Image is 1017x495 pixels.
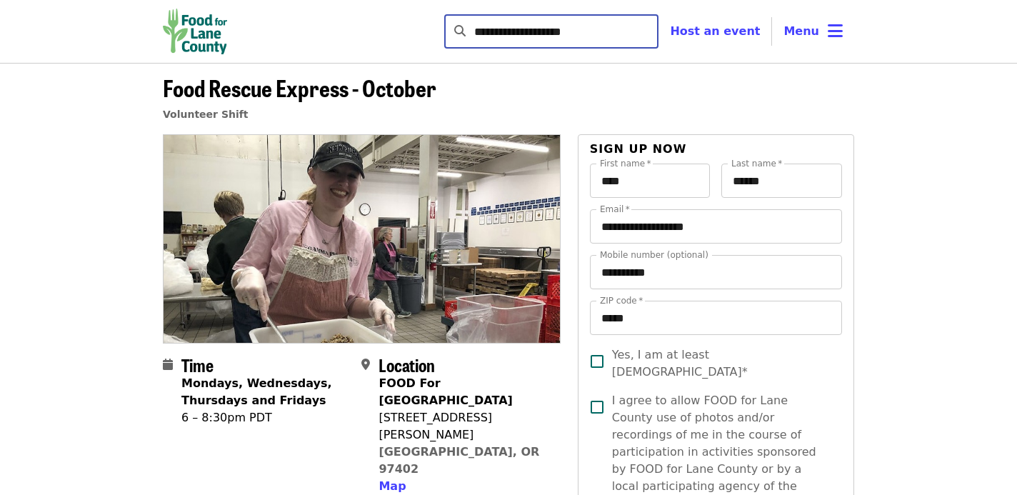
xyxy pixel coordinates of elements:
input: Mobile number (optional) [590,255,842,289]
label: Email [600,205,630,214]
input: First name [590,164,711,198]
label: First name [600,159,651,168]
strong: Mondays, Wednesdays, Thursdays and Fridays [181,376,332,407]
span: Sign up now [590,142,687,156]
label: Last name [731,159,782,168]
input: ZIP code [590,301,842,335]
div: 6 – 8:30pm PDT [181,409,350,426]
i: bars icon [828,21,843,41]
span: Menu [783,24,819,38]
button: Toggle account menu [772,14,854,49]
input: Last name [721,164,842,198]
div: [STREET_ADDRESS][PERSON_NAME] [379,409,548,444]
span: Location [379,352,435,377]
a: Volunteer Shift [163,109,249,120]
label: Mobile number (optional) [600,251,708,259]
button: Map [379,478,406,495]
span: Food Rescue Express - October [163,71,436,104]
span: Map [379,479,406,493]
i: map-marker-alt icon [361,358,370,371]
span: Time [181,352,214,377]
label: ZIP code [600,296,643,305]
span: Yes, I am at least [DEMOGRAPHIC_DATA]* [612,346,831,381]
strong: FOOD For [GEOGRAPHIC_DATA] [379,376,512,407]
img: Food for Lane County - Home [163,9,227,54]
a: Host an event [670,24,760,38]
i: search icon [454,24,466,38]
img: Food Rescue Express - October organized by Food for Lane County [164,135,560,342]
input: Search [474,14,658,49]
i: calendar icon [163,358,173,371]
a: [GEOGRAPHIC_DATA], OR 97402 [379,445,539,476]
input: Email [590,209,842,244]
